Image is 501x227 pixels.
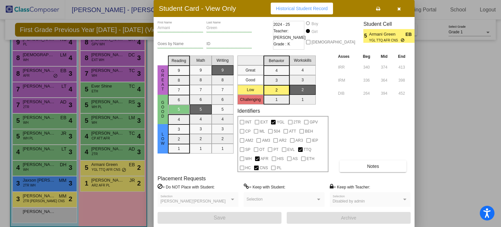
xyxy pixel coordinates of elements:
h3: Student Cell [363,21,420,27]
th: End [393,53,411,60]
span: Good [160,100,166,119]
span: Grade : K [273,41,290,47]
span: PT [273,146,278,154]
span: SP [245,146,250,154]
div: Girl [311,29,318,35]
span: [PERSON_NAME]'[PERSON_NAME] [160,199,226,203]
span: YGL [277,118,284,126]
span: AM2 [245,137,253,144]
span: Teacher: [PERSON_NAME] [273,28,306,41]
label: = Do NOT Place with Student: [158,184,215,190]
span: AS [293,155,298,163]
button: Archive [287,212,411,224]
div: Boy [311,21,318,27]
span: Notes [367,164,379,169]
span: ML [259,127,265,135]
span: BEH [305,127,313,135]
label: = Keep with Student: [244,184,285,190]
span: 5 [363,32,369,40]
span: AR3 [296,137,303,144]
span: Great [160,69,166,91]
span: Historical Student Record [276,6,328,11]
span: EB [405,31,415,38]
input: goes by name [158,42,203,46]
label: = Keep with Teacher: [330,184,370,190]
input: assessment [338,75,356,85]
label: Identifiers [237,108,260,114]
span: EXT [260,118,268,126]
button: Notes [340,160,406,172]
span: Save [214,215,225,220]
span: 2 [415,32,420,40]
button: Historical Student Record [271,3,333,14]
span: AFR [261,155,268,163]
label: Placement Requests [158,175,206,182]
th: Asses [336,53,357,60]
span: TTQ [304,146,311,154]
span: [DEMOGRAPHIC_DATA] [311,38,355,46]
th: Beg [357,53,375,60]
span: 2TR [294,118,301,126]
span: ETH [307,155,314,163]
span: Archive [341,215,357,220]
span: ATT [289,127,296,135]
span: OT [259,146,265,154]
span: AM3 [262,137,270,144]
h3: Student Card - View Only [159,4,236,12]
input: assessment [338,62,356,72]
span: PL [277,164,281,172]
span: INT [245,118,251,126]
span: WH [245,155,252,163]
button: Save [158,212,281,224]
span: Low [160,132,166,146]
span: GPV [310,118,318,126]
span: EVL [287,146,295,154]
span: Armani Green [369,31,405,38]
span: CP [245,127,251,135]
span: YGL TTQ AFR CNS [369,38,401,43]
input: assessment [338,89,356,98]
span: 2024 - 25 [273,21,290,28]
span: HIS [277,155,284,163]
span: IEP [312,137,318,144]
th: Mid [375,53,393,60]
span: Disabled by admin [333,199,365,203]
span: 504 [274,127,280,135]
span: AR2 [279,137,286,144]
span: CNS [260,164,268,172]
span: HC [245,164,251,172]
